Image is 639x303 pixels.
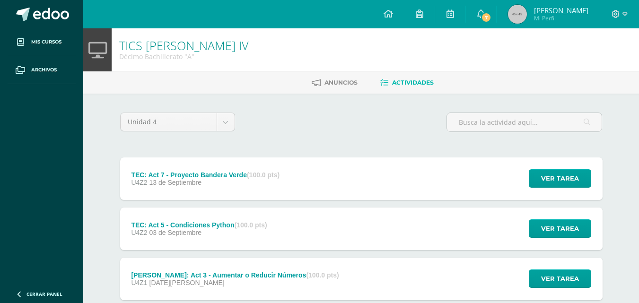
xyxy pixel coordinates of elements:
button: Ver tarea [529,219,591,238]
button: Ver tarea [529,269,591,288]
span: Mis cursos [31,38,61,46]
span: U4Z2 [131,229,147,236]
a: Unidad 4 [121,113,235,131]
span: Cerrar panel [26,291,62,297]
strong: (100.0 pts) [247,171,280,179]
span: U4Z2 [131,179,147,186]
div: Décimo Bachillerato 'A' [119,52,249,61]
div: [PERSON_NAME]: Act 3 - Aumentar o Reducir Números [131,271,339,279]
input: Busca la actividad aquí... [447,113,602,131]
a: Archivos [8,56,76,84]
span: Actividades [392,79,434,86]
span: 03 de Septiembre [149,229,202,236]
strong: (100.0 pts) [234,221,267,229]
span: Anuncios [324,79,358,86]
span: 7 [481,12,491,23]
a: Mis cursos [8,28,76,56]
span: Ver tarea [541,270,579,287]
span: 13 de Septiembre [149,179,202,186]
strong: (100.0 pts) [306,271,339,279]
div: TEC: Act 7 - Proyecto Bandera Verde [131,171,280,179]
a: Anuncios [312,75,358,90]
span: Ver tarea [541,170,579,187]
span: [PERSON_NAME] [534,6,588,15]
span: U4Z1 [131,279,147,286]
button: Ver tarea [529,169,591,188]
div: TEC: Act 5 - Condiciones Python [131,221,267,229]
a: TICS [PERSON_NAME] IV [119,37,249,53]
span: Unidad 4 [128,113,210,131]
img: 45x45 [508,5,527,24]
span: Archivos [31,66,57,74]
h1: TICS Bach IV [119,39,249,52]
span: Mi Perfil [534,14,588,22]
a: Actividades [380,75,434,90]
span: [DATE][PERSON_NAME] [149,279,225,286]
span: Ver tarea [541,220,579,237]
